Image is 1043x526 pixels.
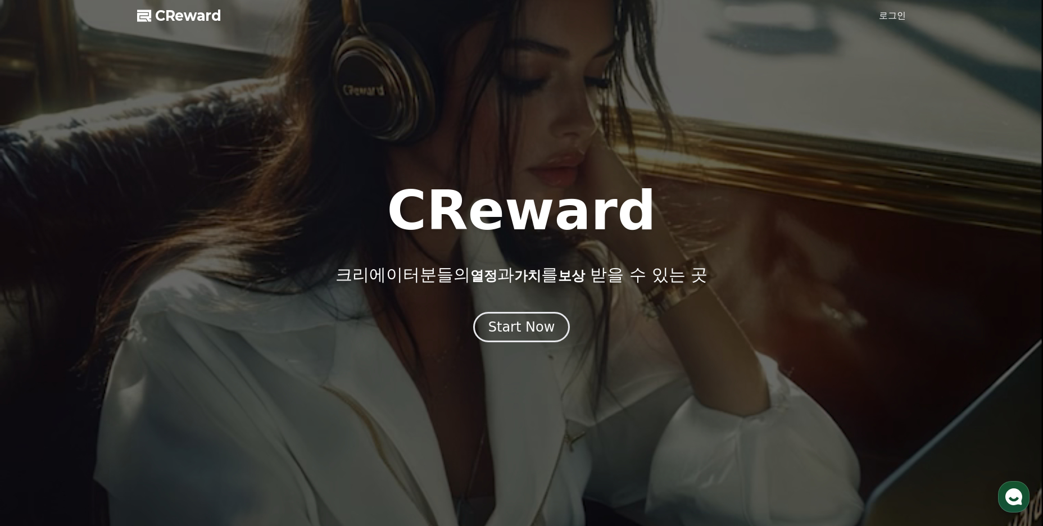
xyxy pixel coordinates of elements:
[514,268,541,284] span: 가치
[879,9,906,22] a: 로그인
[558,268,585,284] span: 보상
[387,184,656,238] h1: CReward
[137,7,221,25] a: CReward
[488,318,555,336] div: Start Now
[155,7,221,25] span: CReward
[335,265,708,285] p: 크리에이터분들의 과 를 받을 수 있는 곳
[473,312,570,342] button: Start Now
[473,323,570,334] a: Start Now
[470,268,497,284] span: 열정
